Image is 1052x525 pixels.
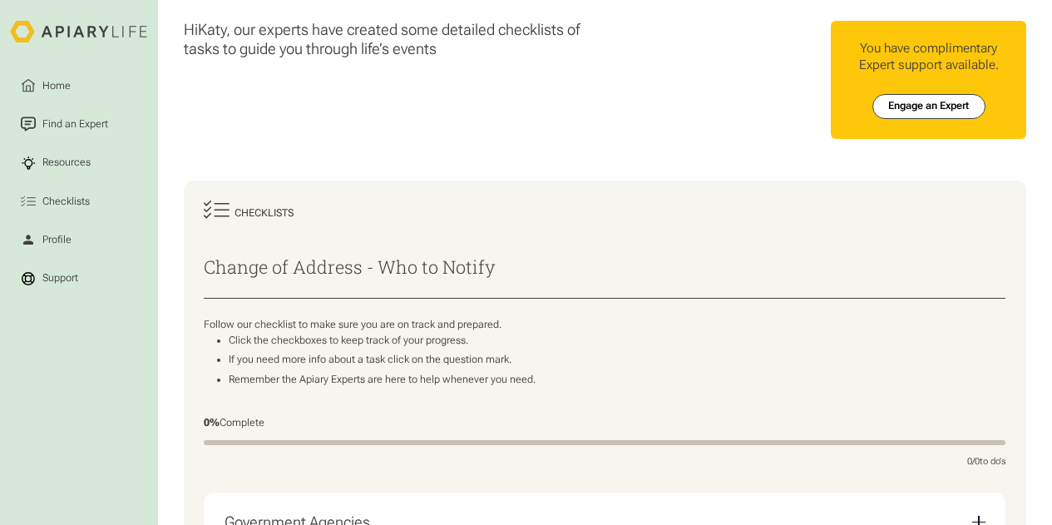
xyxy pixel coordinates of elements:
[40,156,93,171] div: Resources
[10,106,147,142] a: Find an Expert
[40,194,92,210] div: Checklists
[40,271,81,287] div: Support
[198,21,226,39] span: Katy
[872,94,985,119] a: Engage an Expert
[229,354,1005,366] li: If you need more info about a task click on the question mark.
[40,78,73,94] div: Home
[229,334,1005,347] li: Click the checkboxes to keep track of your progress.
[204,417,1005,429] div: Complete
[10,260,147,296] a: Support
[10,222,147,258] a: Profile
[842,41,1016,73] div: You have complimentary Expert support available.
[10,68,147,104] a: Home
[235,207,294,220] div: Checklists
[40,116,111,132] div: Find an Expert
[10,184,147,220] a: Checklists
[204,257,1005,277] h2: Change of Address - Who to Notify
[967,456,972,467] span: 0
[40,232,74,248] div: Profile
[967,456,1005,468] div: / to do's
[10,145,147,181] a: Resources
[204,319,1005,331] p: Follow our checklist to make sure you are on track and prepared.
[229,374,1005,386] li: Remember the Apiary Experts are here to help whenever you need.
[184,21,603,59] div: Hi , our experts have created some detailed checklists of tasks to guide you through life’s events
[204,417,220,428] span: 0%
[975,456,980,467] span: 0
